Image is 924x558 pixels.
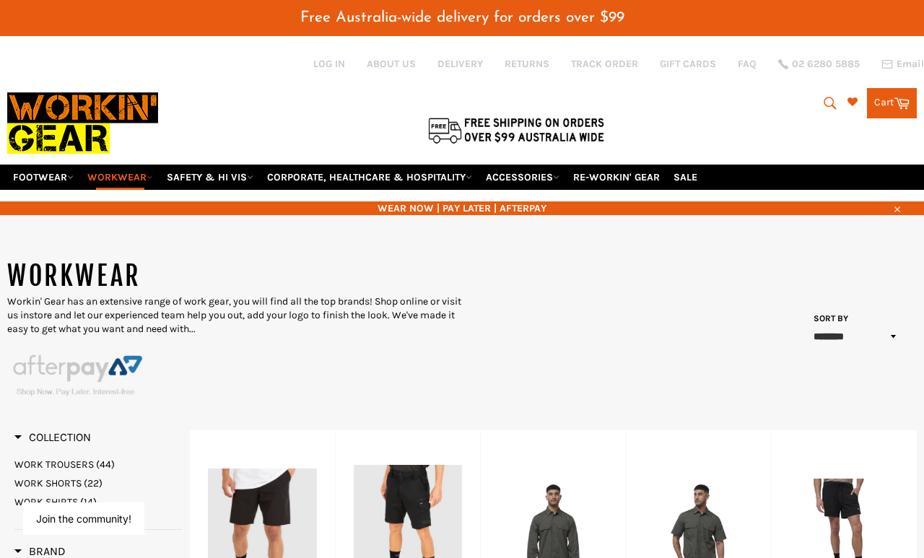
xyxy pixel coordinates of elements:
span: 02 6280 5885 [792,59,860,69]
a: Cart [867,88,917,118]
a: GIFT CARDS [660,57,716,71]
a: DELIVERY [437,57,483,71]
span: WORK SHORTS [14,477,82,489]
p: Workin' Gear has an extensive range of work gear, you will find all the top brands! Shop online o... [7,295,462,336]
span: Brand [14,544,66,558]
a: FOOTWEAR [7,165,79,190]
a: WORK SHIRTS [14,495,182,509]
a: WORK SHORTS [14,476,182,490]
a: SALE [668,165,703,190]
span: Email [897,59,924,69]
a: TRACK ORDER [571,57,638,71]
img: Flat $9.95 shipping Australia wide [426,115,606,145]
span: WORK TROUSERS [14,458,94,471]
a: CORPORATE, HEALTHCARE & HOSPITALITY [261,165,478,190]
span: WORK SHIRTS [14,496,78,508]
a: RE-WORKIN' GEAR [567,165,666,190]
label: Sort by [808,313,848,325]
a: WORKWEAR [82,165,159,190]
a: 02 6280 5885 [778,59,860,69]
a: Email [881,58,924,70]
h1: WORKWEAR [7,258,462,295]
a: FAQ [738,57,757,71]
span: Free Australia-wide delivery for orders over $99 [300,10,624,25]
a: SAFETY & HI VIS [161,165,259,190]
a: ACCESSORIES [480,165,565,190]
a: RETURNS [505,57,549,71]
img: Workin Gear leaders in Workwear, Safety Boots, PPE, Uniforms. Australia's No.1 in Workwear [7,82,158,164]
span: (22) [84,477,103,489]
span: (44) [96,458,115,471]
button: Join the community! [36,513,131,525]
span: (14) [80,496,97,508]
h3: Collection [14,430,91,445]
span: WEAR NOW | PAY LATER | AFTERPAY [7,201,917,215]
a: Log in [313,58,345,70]
a: ABOUT US [367,57,416,71]
a: WORK TROUSERS [14,458,182,471]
